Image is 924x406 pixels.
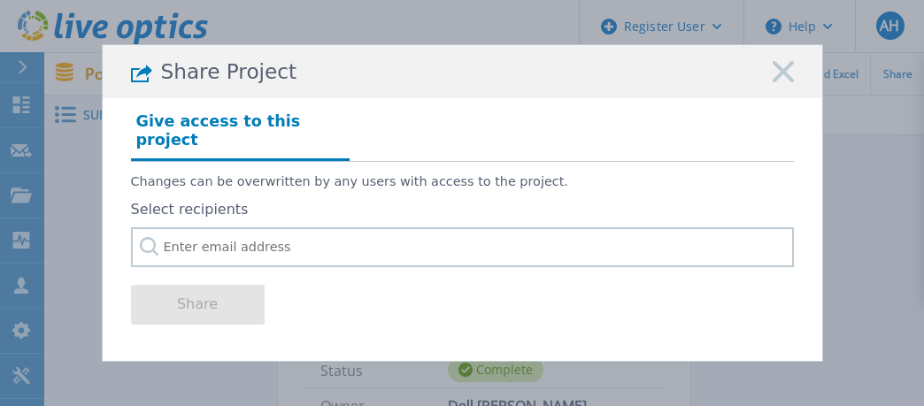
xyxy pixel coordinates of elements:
[131,107,350,160] h4: Give access to this project
[131,285,265,325] button: Share
[131,227,794,267] input: Enter email address
[161,60,297,84] span: Share Project
[131,202,794,218] label: Select recipients
[131,174,794,189] p: Changes can be overwritten by any users with access to the project.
